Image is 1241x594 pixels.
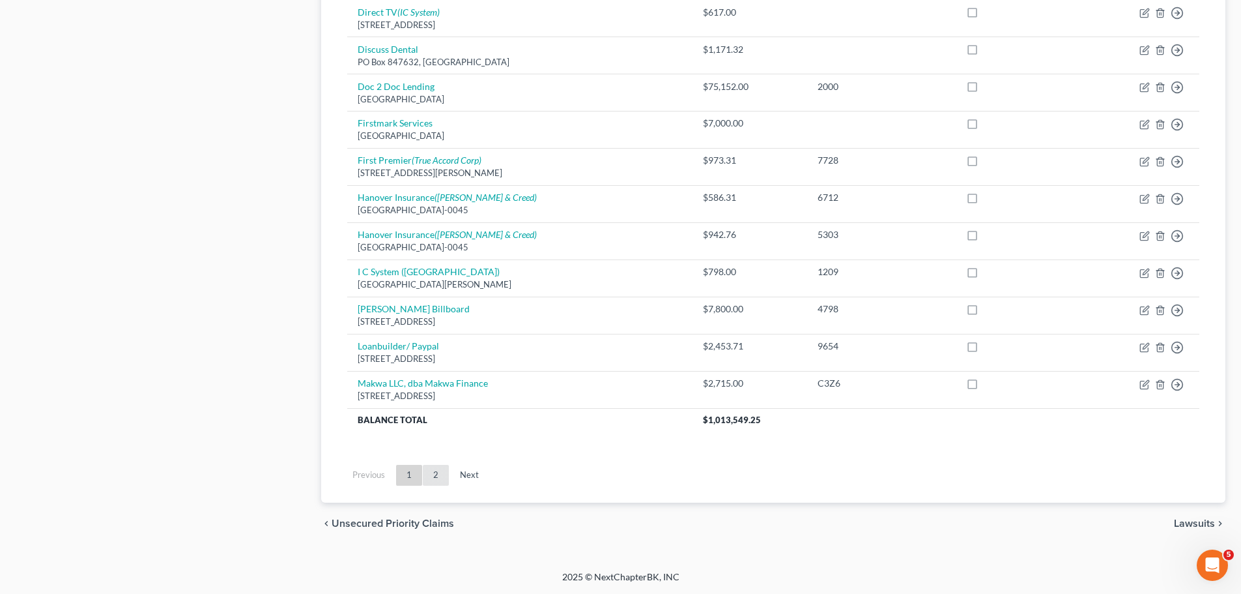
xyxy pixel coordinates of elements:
div: 6712 [818,191,945,204]
div: [GEOGRAPHIC_DATA]-0045 [358,241,682,254]
a: Hanover Insurance([PERSON_NAME] & Creed) [358,229,537,240]
a: First Premier(True Accord Corp) [358,155,481,166]
span: 5 [1223,550,1234,560]
div: 4798 [818,303,945,316]
a: Firstmark Services [358,117,433,128]
div: 1209 [818,265,945,278]
div: [STREET_ADDRESS][PERSON_NAME] [358,167,682,179]
i: chevron_right [1215,518,1225,529]
div: $75,152.00 [703,80,797,93]
div: $1,171.32 [703,43,797,56]
span: Unsecured Priority Claims [332,518,454,529]
div: $7,800.00 [703,303,797,316]
a: 2 [423,465,449,486]
th: Balance Total [347,408,692,432]
i: chevron_left [321,518,332,529]
div: [GEOGRAPHIC_DATA]-0045 [358,204,682,216]
div: [GEOGRAPHIC_DATA][PERSON_NAME] [358,278,682,291]
div: $2,715.00 [703,377,797,390]
div: [GEOGRAPHIC_DATA] [358,130,682,142]
div: [STREET_ADDRESS] [358,316,682,328]
i: (True Accord Corp) [412,155,481,166]
div: 9654 [818,340,945,353]
a: [PERSON_NAME] Billboard [358,303,470,314]
a: Next [449,465,489,486]
a: Loanbuilder/ Paypal [358,340,439,351]
div: $7,000.00 [703,117,797,130]
a: Makwa LLC, dba Makwa Finance [358,378,488,389]
div: $942.76 [703,228,797,241]
div: 2000 [818,80,945,93]
div: 2025 © NextChapterBK, INC [250,571,992,594]
div: $973.31 [703,154,797,167]
div: C3Z6 [818,377,945,390]
span: Lawsuits [1174,518,1215,529]
div: $617.00 [703,6,797,19]
span: $1,013,549.25 [703,415,761,425]
div: [GEOGRAPHIC_DATA] [358,93,682,106]
i: ([PERSON_NAME] & Creed) [435,192,537,203]
a: 1 [396,465,422,486]
a: I C System ([GEOGRAPHIC_DATA]) [358,266,500,277]
button: chevron_left Unsecured Priority Claims [321,518,454,529]
a: Direct TV(IC System) [358,7,440,18]
iframe: Intercom live chat [1197,550,1228,581]
div: $798.00 [703,265,797,278]
div: 5303 [818,228,945,241]
a: Discuss Dental [358,44,418,55]
div: 7728 [818,154,945,167]
i: (IC System) [397,7,440,18]
div: PO Box 847632, [GEOGRAPHIC_DATA] [358,56,682,68]
button: Lawsuits chevron_right [1174,518,1225,529]
div: $2,453.71 [703,340,797,353]
a: Doc 2 Doc Lending [358,81,435,92]
i: ([PERSON_NAME] & Creed) [435,229,537,240]
div: [STREET_ADDRESS] [358,19,682,31]
div: $586.31 [703,191,797,204]
a: Hanover Insurance([PERSON_NAME] & Creed) [358,192,537,203]
div: [STREET_ADDRESS] [358,390,682,402]
div: [STREET_ADDRESS] [358,353,682,365]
